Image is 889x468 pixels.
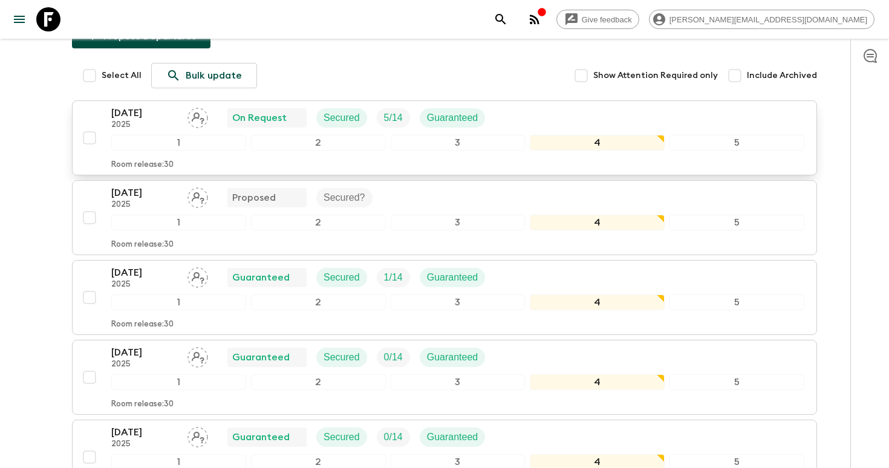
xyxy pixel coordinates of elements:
div: 2 [251,374,386,390]
p: [DATE] [111,265,178,280]
div: 3 [391,135,526,151]
div: 5 [669,294,804,310]
div: 4 [530,215,665,230]
p: 2025 [111,200,178,210]
p: Guaranteed [427,111,478,125]
p: Secured [324,270,360,285]
p: Secured [324,350,360,365]
p: Guaranteed [427,350,478,365]
div: Trip Fill [377,108,410,128]
p: [DATE] [111,186,178,200]
div: 4 [530,294,665,310]
p: 5 / 14 [384,111,403,125]
p: Proposed [232,190,276,205]
p: [DATE] [111,106,178,120]
p: Room release: 30 [111,400,174,409]
p: 2025 [111,360,178,369]
div: 1 [111,135,246,151]
p: 2025 [111,120,178,130]
p: [DATE] [111,345,178,360]
span: Assign pack leader [187,271,208,281]
span: Assign pack leader [187,111,208,121]
span: Select All [102,70,142,82]
div: Trip Fill [377,348,410,367]
p: Guaranteed [232,430,290,444]
p: Secured? [324,190,365,205]
span: Give feedback [575,15,639,24]
div: Trip Fill [377,427,410,447]
span: Show Attention Required only [593,70,718,82]
div: Secured [316,268,367,287]
p: Bulk update [186,68,242,83]
a: Give feedback [556,10,639,29]
p: 1 / 14 [384,270,403,285]
p: Secured [324,430,360,444]
div: 1 [111,374,246,390]
p: Room release: 30 [111,320,174,330]
p: 0 / 14 [384,350,403,365]
div: Secured [316,108,367,128]
div: 5 [669,215,804,230]
div: 5 [669,374,804,390]
div: Secured [316,348,367,367]
span: Assign pack leader [187,351,208,360]
div: 1 [111,294,246,310]
button: [DATE]2025Assign pack leaderProposedSecured?12345Room release:30 [72,180,817,255]
p: Guaranteed [427,430,478,444]
p: Room release: 30 [111,160,174,170]
p: Room release: 30 [111,240,174,250]
p: Guaranteed [232,270,290,285]
span: Include Archived [747,70,817,82]
div: [PERSON_NAME][EMAIL_ADDRESS][DOMAIN_NAME] [649,10,874,29]
div: 4 [530,135,665,151]
div: 2 [251,294,386,310]
button: [DATE]2025Assign pack leaderOn RequestSecuredTrip FillGuaranteed12345Room release:30 [72,100,817,175]
div: 3 [391,374,526,390]
div: 3 [391,215,526,230]
span: [PERSON_NAME][EMAIL_ADDRESS][DOMAIN_NAME] [663,15,874,24]
div: Secured [316,427,367,447]
div: 5 [669,135,804,151]
div: 2 [251,135,386,151]
p: Guaranteed [232,350,290,365]
a: Bulk update [151,63,257,88]
span: Assign pack leader [187,191,208,201]
button: [DATE]2025Assign pack leaderGuaranteedSecuredTrip FillGuaranteed12345Room release:30 [72,340,817,415]
div: Secured? [316,188,373,207]
p: 2025 [111,440,178,449]
div: 2 [251,215,386,230]
div: 1 [111,215,246,230]
p: On Request [232,111,287,125]
div: 4 [530,374,665,390]
button: [DATE]2025Assign pack leaderGuaranteedSecuredTrip FillGuaranteed12345Room release:30 [72,260,817,335]
div: Trip Fill [377,268,410,287]
p: [DATE] [111,425,178,440]
p: Guaranteed [427,270,478,285]
span: Assign pack leader [187,431,208,440]
p: 0 / 14 [384,430,403,444]
p: Secured [324,111,360,125]
button: menu [7,7,31,31]
button: search adventures [489,7,513,31]
p: 2025 [111,280,178,290]
div: 3 [391,294,526,310]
